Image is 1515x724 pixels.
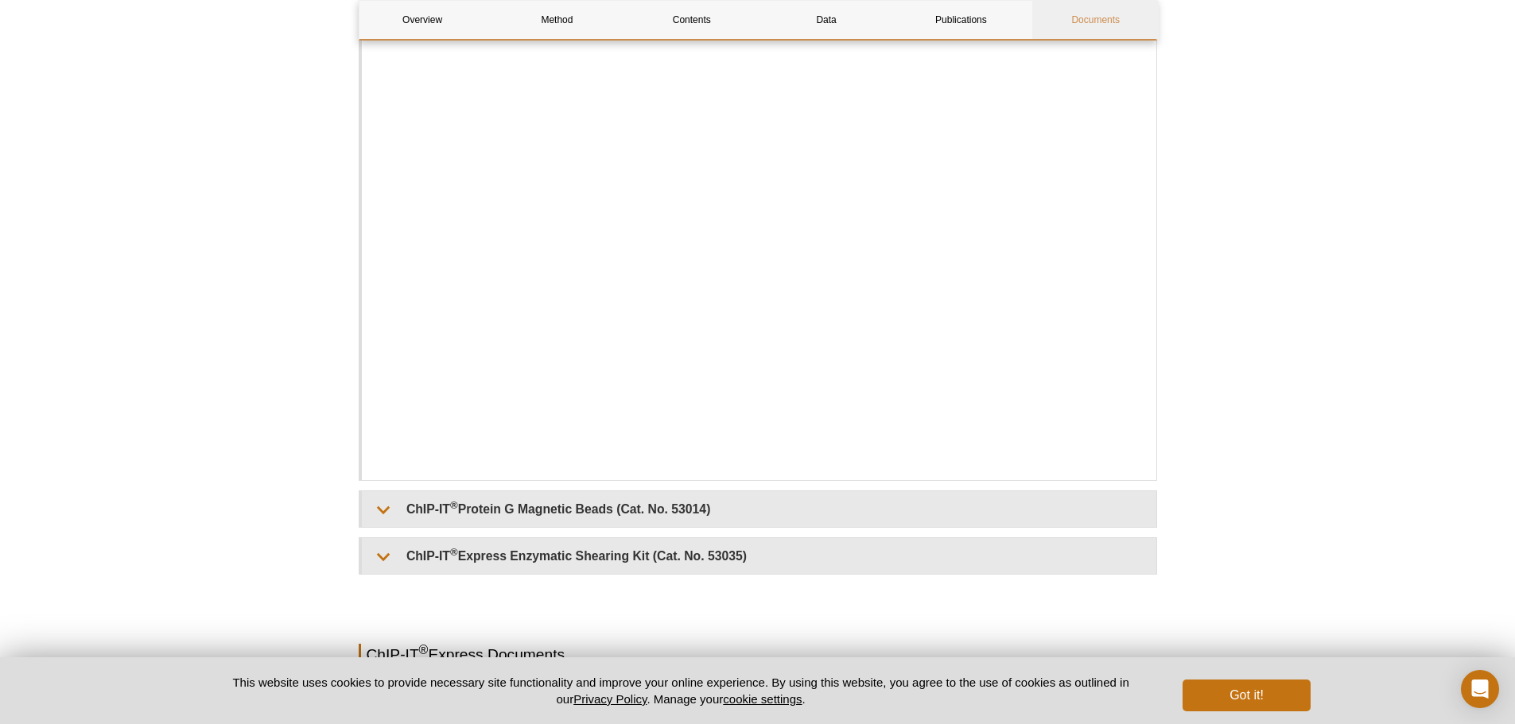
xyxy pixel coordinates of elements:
a: Overview [359,1,486,39]
sup: ® [450,499,458,511]
summary: ChIP-IT®Protein G Magnetic Beads (Cat. No. 53014) [362,491,1156,527]
p: This website uses cookies to provide necessary site functionality and improve your online experie... [205,674,1157,707]
a: Documents [1032,1,1159,39]
div: Open Intercom Messenger [1461,670,1499,708]
button: cookie settings [723,692,802,706]
button: Got it! [1183,679,1310,711]
a: Publications [898,1,1024,39]
a: Data [763,1,889,39]
sup: ® [450,546,458,558]
summary: ChIP-IT®Express Enzymatic Shearing Kit (Cat. No. 53035) [362,538,1156,574]
sup: ® [419,643,429,656]
a: Method [494,1,620,39]
h2: ChIP-IT Express Documents [359,644,1157,665]
a: Privacy Policy [573,692,647,706]
a: Contents [628,1,755,39]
